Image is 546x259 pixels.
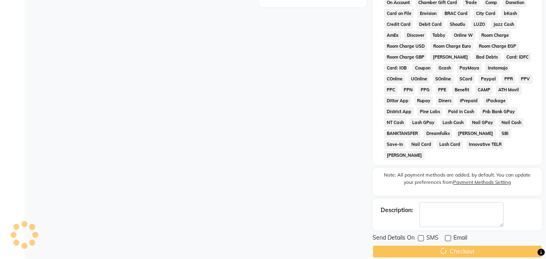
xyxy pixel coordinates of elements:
[384,42,427,51] span: Room Charge USD
[485,63,510,73] span: Instamojo
[502,74,515,84] span: PPR
[414,96,433,105] span: Rupay
[499,129,511,138] span: SBI
[381,171,534,189] label: Note: All payment methods are added, by default. You can update your preferences from
[446,107,477,116] span: Paid in Cash
[424,129,452,138] span: Dreamfolks
[409,118,437,127] span: Lash GPay
[417,107,443,116] span: Pine Labs
[475,85,493,95] span: CAMP
[384,9,414,18] span: Card on File
[437,140,463,149] span: Lash Card
[418,85,432,95] span: PPG
[430,42,473,51] span: Room Charge Euro
[491,20,516,29] span: Jazz Cash
[452,85,472,95] span: Benefit
[457,74,475,84] span: SCard
[409,140,434,149] span: Nail Card
[430,31,448,40] span: Tabby
[471,20,488,29] span: LUZO
[476,42,519,51] span: Room Charge EGP
[480,107,518,116] span: Pnb Bank GPay
[436,85,449,95] span: PPE
[457,96,481,105] span: iPrepaid
[470,118,496,127] span: Nail GPay
[430,53,470,62] span: [PERSON_NAME]
[474,53,501,62] span: Bad Debts
[381,206,413,215] div: Description:
[436,96,454,105] span: Diners
[384,63,409,73] span: Card: IOB
[451,31,476,40] span: Online W
[416,20,444,29] span: Debit Card
[384,118,406,127] span: NT Cash
[442,9,470,18] span: BRAC Card
[457,63,482,73] span: PayMaya
[479,31,511,40] span: Room Charge
[453,179,511,186] label: Payment Methods Setting
[466,140,504,149] span: Innovative TELR
[384,140,405,149] span: Save-In
[384,151,424,160] span: [PERSON_NAME]
[373,234,415,244] span: Send Details On
[483,96,508,105] span: iPackage
[436,63,454,73] span: Gcash
[478,74,498,84] span: Paypal
[412,63,433,73] span: Coupon
[384,31,401,40] span: AmEx
[440,118,466,127] span: Lash Cash
[384,96,411,105] span: Dittor App
[408,74,430,84] span: UOnline
[504,53,531,62] span: Card: IDFC
[384,53,427,62] span: Room Charge GBP
[496,85,522,95] span: ATH Movil
[384,129,420,138] span: BANKTANSFER
[384,107,414,116] span: District App
[474,9,498,18] span: City Card
[384,20,413,29] span: Credit Card
[501,9,519,18] span: bKash
[453,234,467,244] span: Email
[384,74,405,84] span: COnline
[417,9,439,18] span: Envision
[433,74,454,84] span: SOnline
[404,31,427,40] span: Discover
[519,74,533,84] span: PPV
[426,234,438,244] span: SMS
[401,85,415,95] span: PPN
[499,118,524,127] span: Nail Cash
[384,85,398,95] span: PPC
[447,20,468,29] span: Shoutlo
[455,129,496,138] span: [PERSON_NAME]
